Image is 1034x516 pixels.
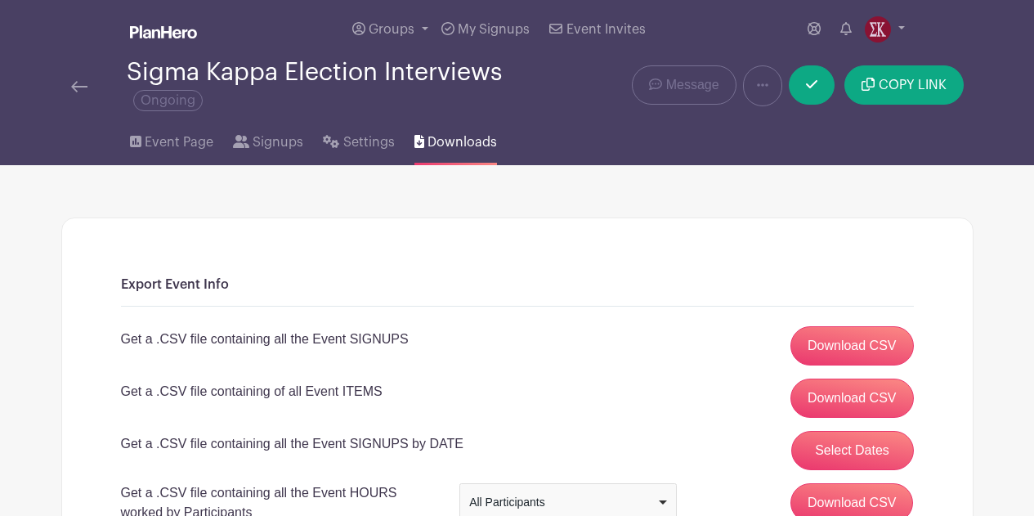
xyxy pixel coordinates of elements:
span: Message [666,75,719,95]
img: logo_white-6c42ec7e38ccf1d336a20a19083b03d10ae64f83f12c07503d8b9e83406b4c7d.svg [130,25,197,38]
span: Downloads [427,132,497,152]
span: Ongoing [133,90,203,111]
div: Sigma Kappa Election Interviews [127,59,571,113]
a: Signups [233,113,303,165]
span: Event Invites [566,23,646,36]
span: Event Page [145,132,213,152]
a: Event Page [130,113,213,165]
div: All Participants [469,494,656,511]
button: Select Dates [791,431,914,470]
p: Get a .CSV file containing all the Event SIGNUPS [121,330,409,349]
a: Message [632,65,736,105]
img: back-arrow-29a5d9b10d5bd6ae65dc969a981735edf675c4d7a1fe02e03b50dbd4ba3cdb55.svg [71,81,87,92]
a: Settings [323,113,394,165]
p: Get a .CSV file containing all the Event SIGNUPS by DATE [121,434,463,454]
h6: Export Event Info [121,277,914,293]
span: Settings [343,132,395,152]
span: My Signups [458,23,530,36]
button: COPY LINK [844,65,963,105]
span: COPY LINK [879,79,947,92]
span: Groups [369,23,414,36]
a: Download CSV [790,379,914,418]
a: Downloads [414,113,497,165]
p: Get a .CSV file containing of all Event ITEMS [121,382,383,402]
a: Download CSV [790,326,914,366]
img: IMG_4157.WEBP [865,16,891,43]
span: Signups [253,132,303,152]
